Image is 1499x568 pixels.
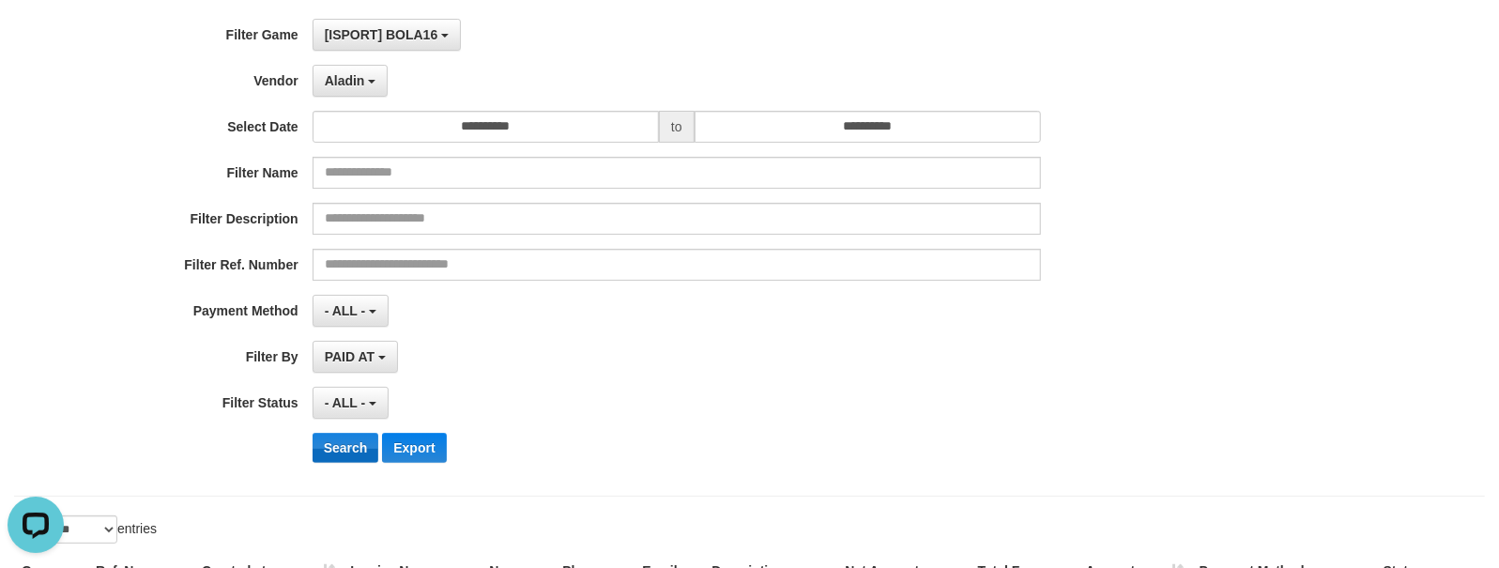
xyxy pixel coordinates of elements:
button: [ISPORT] BOLA16 [313,19,461,51]
span: PAID AT [325,349,375,364]
span: Aladin [325,73,365,88]
select: Showentries [47,515,117,544]
span: - ALL - [325,303,366,318]
label: Show entries [14,515,157,544]
button: Aladin [313,65,389,97]
button: - ALL - [313,295,389,327]
span: to [659,111,695,143]
button: PAID AT [313,341,398,373]
button: Search [313,433,379,463]
button: Open LiveChat chat widget [8,8,64,64]
span: [ISPORT] BOLA16 [325,27,438,42]
span: - ALL - [325,395,366,410]
button: - ALL - [313,387,389,419]
button: Export [382,433,446,463]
